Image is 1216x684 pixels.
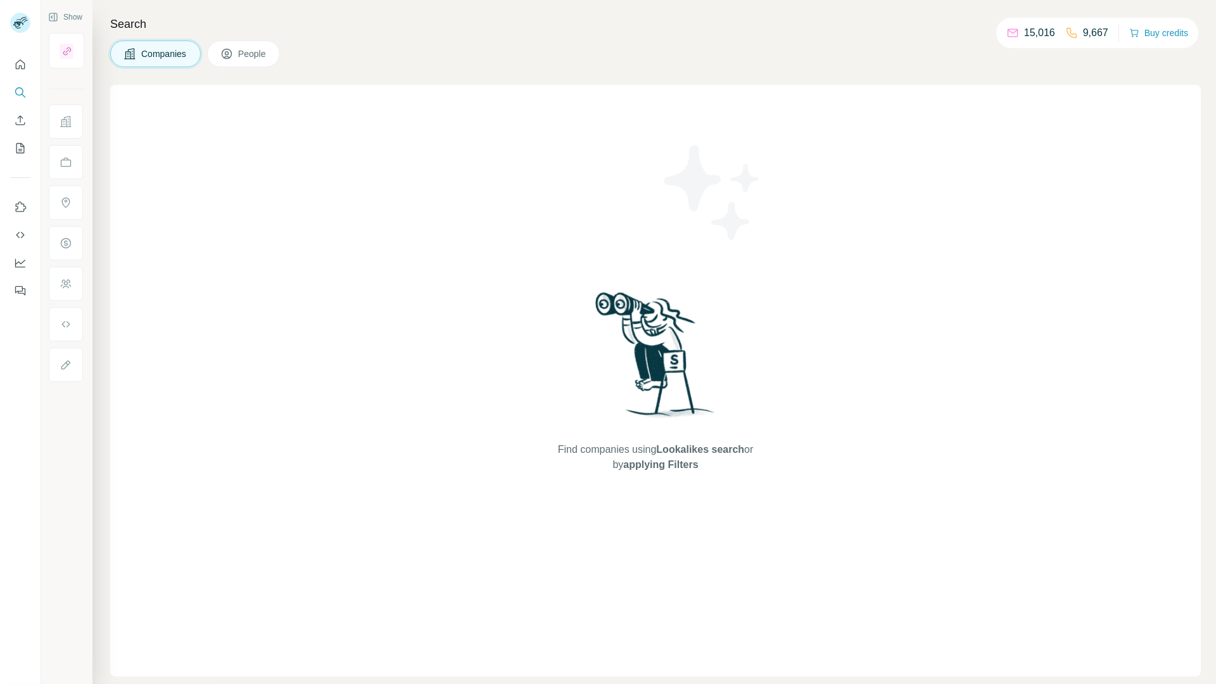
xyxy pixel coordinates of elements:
span: Companies [141,47,187,60]
button: Use Surfe API [10,224,30,246]
span: Lookalikes search [656,444,744,455]
button: Quick start [10,53,30,76]
button: Search [10,81,30,104]
button: Use Surfe on LinkedIn [10,196,30,218]
button: Dashboard [10,251,30,274]
button: Buy credits [1129,24,1188,42]
h4: Search [110,15,1201,33]
button: Feedback [10,279,30,302]
img: Surfe Illustration - Woman searching with binoculars [590,289,721,430]
span: applying Filters [623,459,698,470]
span: People [238,47,267,60]
img: Surfe Illustration - Stars [655,136,769,250]
button: My lists [10,137,30,160]
button: Enrich CSV [10,109,30,132]
p: 9,667 [1083,25,1108,41]
span: Find companies using or by [554,442,757,472]
p: 15,016 [1024,25,1055,41]
button: Show [39,8,91,27]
